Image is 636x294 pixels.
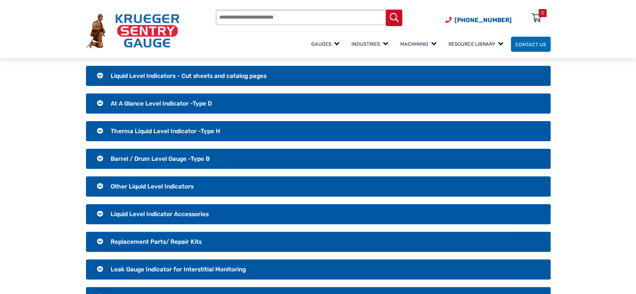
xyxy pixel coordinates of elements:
[515,41,546,47] span: Contact Us
[111,100,212,107] span: At A Glance Level Indicator -Type D
[351,41,388,47] span: Industries
[347,35,396,53] a: Industries
[311,41,339,47] span: Gauges
[86,14,179,48] img: Krueger Sentry Gauge
[111,72,266,79] span: Liquid Level Indicators - Cut sheets and catalog pages
[444,35,511,53] a: Resource Library
[396,35,444,53] a: Machining
[448,41,503,47] span: Resource Library
[111,238,202,245] span: Replacement Parts/ Repair Kits
[111,266,246,273] span: Leak Gauge Indicator for Interstitial Monitoring
[111,183,194,190] span: Other Liquid Level Indicators
[445,16,512,25] a: Phone Number (920) 434-8860
[307,35,347,53] a: Gauges
[541,9,544,17] div: 0
[455,17,512,24] span: [PHONE_NUMBER]
[111,211,209,218] span: Liquid Level Indicator Accessories
[111,155,210,162] span: Barrel / Drum Level Gauge -Type B
[400,41,436,47] span: Machining
[511,37,551,52] a: Contact Us
[111,128,220,135] span: Therma Liquid Level Indicator -Type H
